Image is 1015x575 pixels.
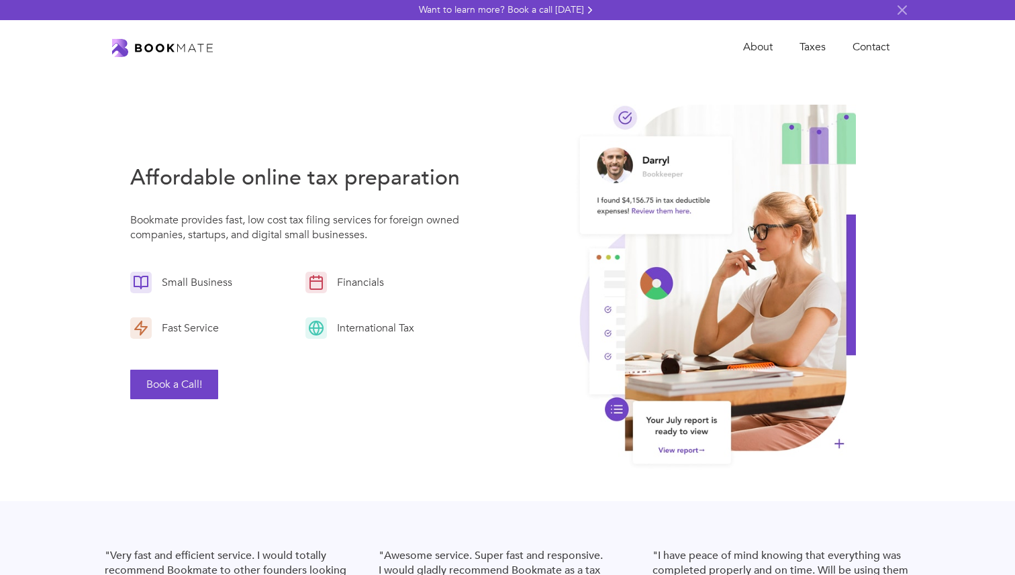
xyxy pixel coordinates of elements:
[130,370,218,399] button: Book a Call!
[130,213,470,249] p: Bookmate provides fast, low cost tax filing services for foreign owned companies, startups, and d...
[152,321,222,335] div: Fast Service
[327,275,387,290] div: Financials
[839,34,903,61] a: Contact
[112,38,213,58] a: home
[152,275,236,290] div: Small Business
[130,163,470,193] h3: Affordable online tax preparation
[327,321,418,335] div: International Tax
[419,3,584,17] div: Want to learn more? Book a call [DATE]
[419,3,596,17] a: Want to learn more? Book a call [DATE]
[786,34,839,61] a: Taxes
[730,34,786,61] a: About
